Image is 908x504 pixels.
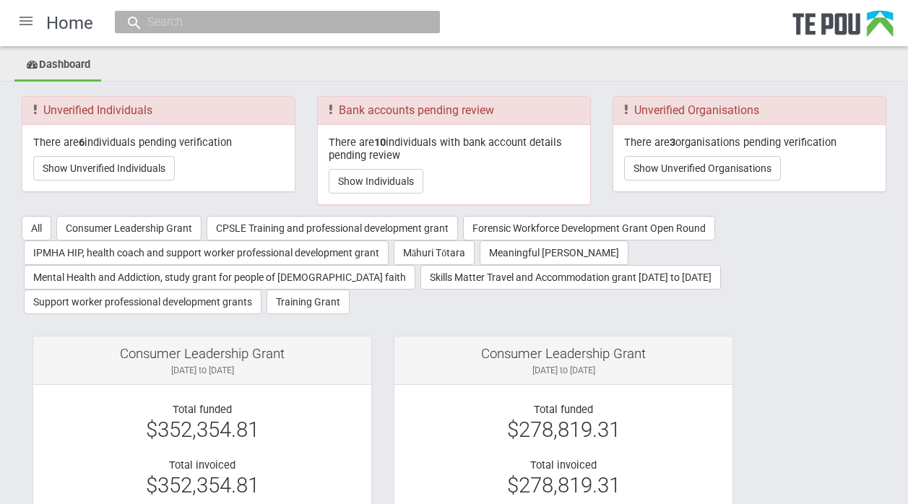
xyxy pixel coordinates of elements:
[405,459,722,472] div: Total invoiced
[480,240,628,265] button: Meaningful [PERSON_NAME]
[44,364,360,377] div: [DATE] to [DATE]
[394,240,475,265] button: Māhuri Tōtara
[79,136,85,149] b: 6
[143,14,397,30] input: Search
[624,136,875,149] p: There are organisations pending verification
[420,265,721,290] button: Skills Matter Travel and Accommodation grant [DATE] to [DATE]
[44,423,360,436] div: $352,354.81
[24,265,415,290] button: Mental Health and Addiction, study grant for people of [DEMOGRAPHIC_DATA] faith
[405,403,722,416] div: Total funded
[405,479,722,492] div: $278,819.31
[14,50,101,82] a: Dashboard
[56,216,202,240] button: Consumer Leadership Grant
[405,347,722,360] div: Consumer Leadership Grant
[207,216,458,240] button: CPSLE Training and professional development grant
[44,403,360,416] div: Total funded
[624,156,781,181] button: Show Unverified Organisations
[670,136,675,149] b: 3
[33,156,175,181] button: Show Unverified Individuals
[33,136,284,149] p: There are individuals pending verification
[44,459,360,472] div: Total invoiced
[329,136,579,162] p: There are individuals with bank account details pending review
[624,104,875,117] h3: Unverified Organisations
[22,216,51,240] button: All
[24,290,261,314] button: Support worker professional development grants
[44,347,360,360] div: Consumer Leadership Grant
[329,169,423,194] button: Show Individuals
[33,104,284,117] h3: Unverified Individuals
[405,423,722,436] div: $278,819.31
[24,240,389,265] button: IPMHA HIP, health coach and support worker professional development grant
[374,136,386,149] b: 10
[267,290,350,314] button: Training Grant
[405,364,722,377] div: [DATE] to [DATE]
[329,104,579,117] h3: Bank accounts pending review
[44,479,360,492] div: $352,354.81
[463,216,715,240] button: Forensic Workforce Development Grant Open Round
